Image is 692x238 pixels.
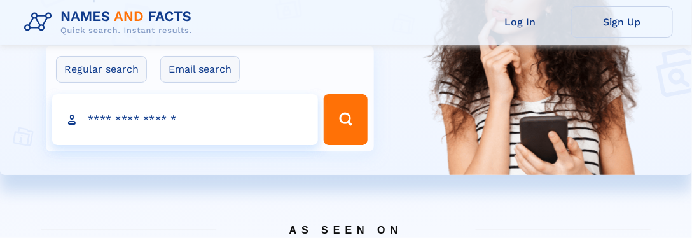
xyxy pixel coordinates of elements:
a: Log In [469,6,571,38]
a: Sign Up [571,6,673,38]
button: Search Button [324,94,368,145]
label: Email search [160,56,240,83]
input: search input [52,94,318,145]
label: Regular search [56,56,147,83]
img: Logo Names and Facts [19,5,202,39]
